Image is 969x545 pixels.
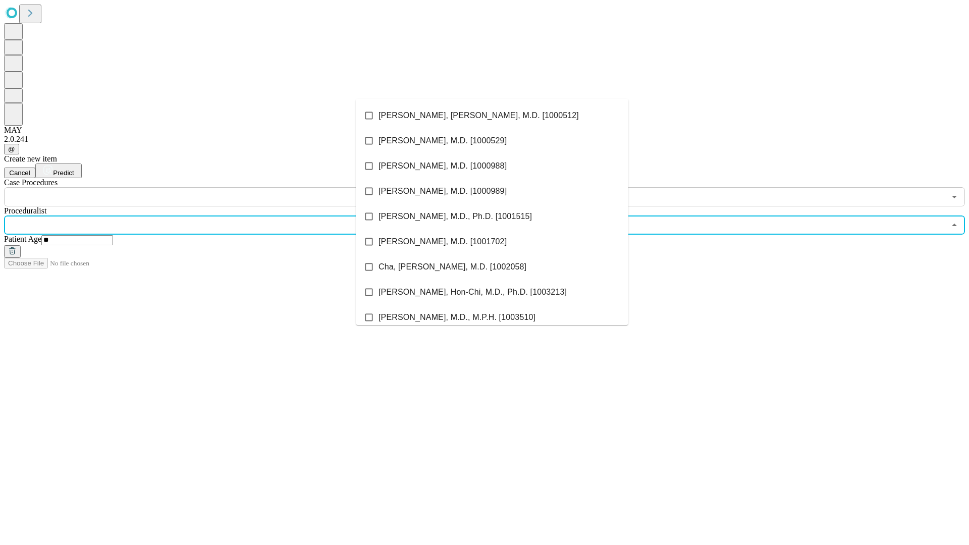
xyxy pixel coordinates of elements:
[379,210,532,223] span: [PERSON_NAME], M.D., Ph.D. [1001515]
[4,154,57,163] span: Create new item
[379,160,507,172] span: [PERSON_NAME], M.D. [1000988]
[379,110,579,122] span: [PERSON_NAME], [PERSON_NAME], M.D. [1000512]
[4,135,965,144] div: 2.0.241
[35,163,82,178] button: Predict
[4,178,58,187] span: Scheduled Procedure
[9,169,30,177] span: Cancel
[4,206,46,215] span: Proceduralist
[379,185,507,197] span: [PERSON_NAME], M.D. [1000989]
[4,235,41,243] span: Patient Age
[379,311,535,323] span: [PERSON_NAME], M.D., M.P.H. [1003510]
[4,144,19,154] button: @
[379,236,507,248] span: [PERSON_NAME], M.D. [1001702]
[53,169,74,177] span: Predict
[947,190,961,204] button: Open
[947,218,961,232] button: Close
[8,145,15,153] span: @
[379,135,507,147] span: [PERSON_NAME], M.D. [1000529]
[379,261,526,273] span: Cha, [PERSON_NAME], M.D. [1002058]
[379,286,567,298] span: [PERSON_NAME], Hon-Chi, M.D., Ph.D. [1003213]
[4,126,965,135] div: MAY
[4,168,35,178] button: Cancel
